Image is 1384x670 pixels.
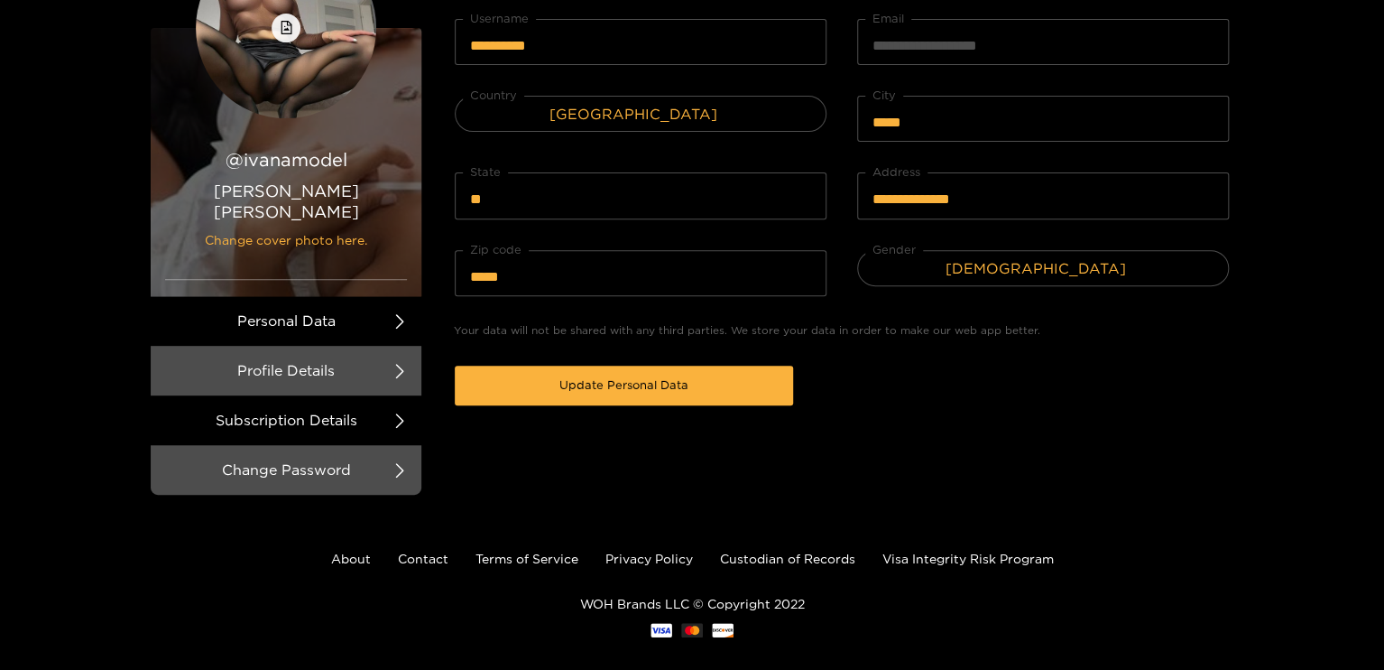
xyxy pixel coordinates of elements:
[872,9,904,27] label: Email
[151,445,421,495] li: Change Password
[454,322,1230,340] p: Your data will not be shared with any third parties. We store your data in order to make our web ...
[858,255,1228,282] span: Female
[475,552,578,565] a: Terms of Service
[470,240,521,258] label: Zip code
[455,19,826,65] input: Username
[872,86,896,104] label: City
[455,250,826,296] input: Zip code
[455,366,793,405] button: Update Personal Data
[165,222,407,250] span: Change cover photo here.
[151,346,421,395] li: Profile Details
[272,14,300,42] button: file-image
[456,100,826,127] span: United States of America
[455,172,826,219] input: State
[872,163,920,181] label: Address
[165,147,407,172] h2: @ ivanamodel
[398,552,448,565] a: Contact
[857,19,1229,65] input: Email
[280,21,293,36] span: file-image
[720,552,855,565] a: Custodian of Records
[165,181,407,280] p: [PERSON_NAME] [PERSON_NAME]
[331,552,371,565] a: About
[605,552,693,565] a: Privacy Policy
[857,172,1229,219] input: Address
[882,552,1054,565] a: Visa Integrity Risk Program
[872,240,916,258] label: Gender
[857,96,1229,142] input: City
[470,86,517,104] label: Country
[151,296,421,346] li: Personal Data
[151,395,421,445] li: Subscription Details
[470,163,501,181] label: State
[470,9,529,27] label: Username
[559,376,688,394] span: Update Personal Data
